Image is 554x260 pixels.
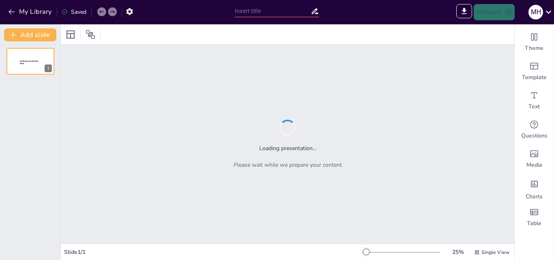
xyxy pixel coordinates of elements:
[481,249,509,256] span: Single View
[515,174,554,203] div: Add charts and graphs
[515,144,554,174] div: Add images, graphics, shapes or video
[528,4,543,20] button: M H
[515,115,554,144] div: Get real-time input from your audience
[526,193,543,201] span: Charts
[259,144,316,153] h2: Loading presentation...
[515,28,554,57] div: Change the overall theme
[64,248,362,256] div: Slide 1 / 1
[528,103,540,111] span: Text
[528,5,543,19] div: M H
[234,161,342,169] p: Please wait while we prepare your content
[515,203,554,232] div: Add a table
[515,57,554,86] div: Add ready made slides
[521,132,548,140] span: Questions
[6,5,55,18] button: My Library
[525,44,543,52] span: Theme
[527,219,541,228] span: Table
[526,161,542,169] span: Media
[45,64,52,72] div: 1
[20,60,39,64] span: Sendsteps presentation editor
[522,73,547,82] span: Template
[61,8,86,16] div: Saved
[474,4,514,20] button: Present
[86,30,95,39] span: Position
[448,248,468,256] div: 25 %
[4,28,56,41] button: Add slide
[515,86,554,115] div: Add text boxes
[6,48,54,75] div: 1
[64,28,77,41] div: Layout
[235,5,311,17] input: Insert title
[456,4,472,20] span: Export to PowerPoint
